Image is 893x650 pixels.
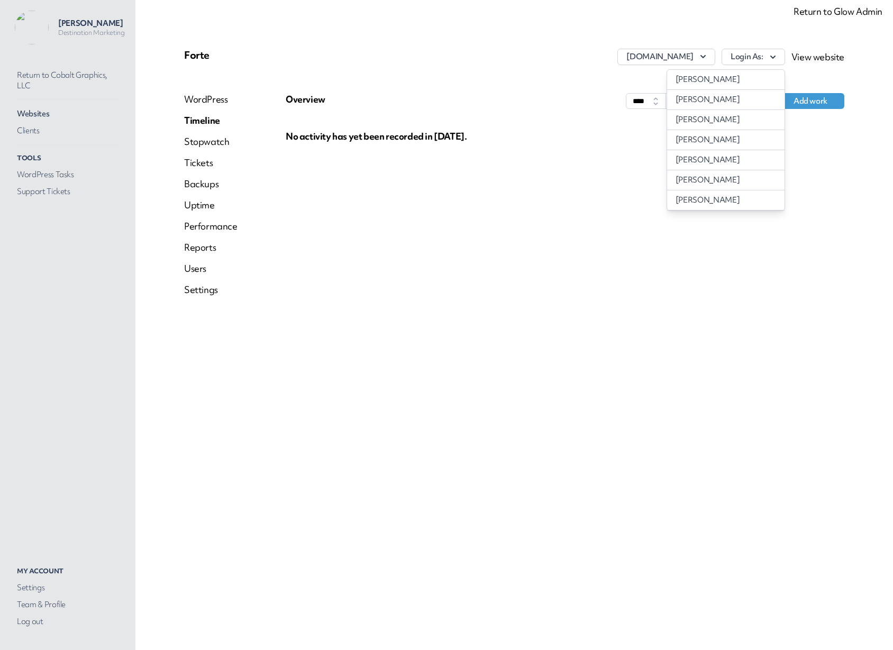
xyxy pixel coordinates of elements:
[184,49,404,61] p: Forte
[184,93,238,106] a: WordPress
[777,93,844,109] button: Add work
[58,18,125,29] p: [PERSON_NAME]
[15,106,121,121] a: Websites
[617,49,715,65] button: [DOMAIN_NAME]
[15,614,121,629] a: Log out
[667,190,785,210] a: [PERSON_NAME]
[15,597,121,612] a: Team & Profile
[184,114,238,127] a: Timeline
[15,580,121,595] a: Settings
[667,170,785,190] a: [PERSON_NAME]
[722,49,785,65] button: Login As:
[667,150,785,170] a: [PERSON_NAME]
[15,564,121,578] p: My Account
[58,29,125,37] p: Destination Marketing
[184,157,238,169] a: Tickets
[15,151,121,165] p: Tools
[667,90,785,109] a: [PERSON_NAME]
[794,5,882,17] a: Return to Glow Admin
[15,184,121,199] a: Support Tickets
[184,199,238,212] a: Uptime
[184,178,238,190] a: Backups
[15,167,121,182] a: WordPress Tasks
[15,123,121,138] a: Clients
[667,70,785,89] a: [PERSON_NAME]
[286,93,325,109] span: Overview
[184,262,238,275] a: Users
[15,68,121,93] a: Return to Cobalt Graphics, LLC
[184,283,238,296] a: Settings
[667,130,785,150] a: [PERSON_NAME]
[791,51,844,63] a: View website
[184,220,238,233] a: Performance
[184,135,238,148] a: Stopwatch
[667,110,785,130] a: [PERSON_NAME]
[286,130,844,143] div: No activity has yet been recorded in [DATE].
[184,241,238,254] a: Reports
